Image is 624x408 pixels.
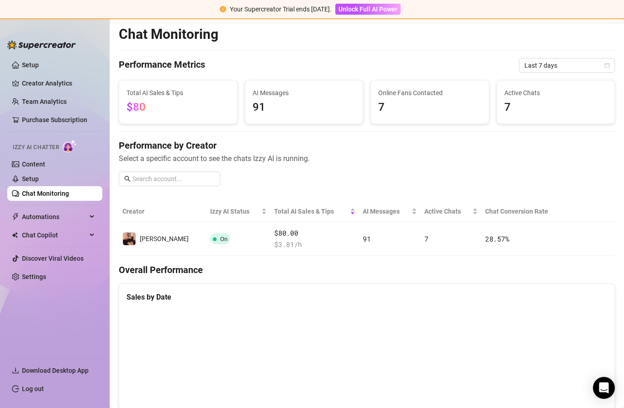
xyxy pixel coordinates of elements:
span: exclamation-circle [220,6,226,12]
div: Sales by Date [127,291,607,303]
a: Chat Monitoring [22,190,69,197]
span: On [220,236,227,242]
span: Last 7 days [524,59,609,72]
span: 7 [378,99,481,116]
span: Izzy AI Status [210,206,259,216]
a: Unlock Full AI Power [335,5,401,13]
h4: Overall Performance [119,263,615,276]
th: Active Chats [421,201,481,222]
span: Online Fans Contacted [378,88,481,98]
span: 7 [504,99,608,116]
span: Select a specific account to see the chats Izzy AI is running. [119,153,615,164]
span: 28.57 % [485,234,509,243]
span: $ 3.81 /h [274,239,355,250]
th: Creator [119,201,206,222]
span: Chat Copilot [22,228,87,242]
a: Log out [22,385,44,392]
span: 91 [363,234,370,243]
span: [PERSON_NAME] [140,235,189,242]
a: Setup [22,175,39,183]
span: AI Messages [363,206,410,216]
span: Automations [22,209,87,224]
a: Content [22,161,45,168]
a: Creator Analytics [22,76,95,91]
span: Total AI Sales & Tips [127,88,230,98]
span: Active Chats [424,206,471,216]
span: $80.00 [274,228,355,239]
th: Total AI Sales & Tips [270,201,359,222]
h2: Chat Monitoring [119,26,218,43]
button: Unlock Full AI Power [335,4,401,15]
span: Izzy AI Chatter [13,143,59,152]
span: search [124,176,131,182]
span: Download Desktop App [22,367,89,374]
input: Search account... [132,174,215,184]
img: Chat Copilot [12,232,18,238]
th: Chat Conversion Rate [481,201,565,222]
th: Izzy AI Status [206,201,270,222]
span: $80 [127,101,146,113]
a: Discover Viral Videos [22,255,84,262]
h4: Performance Metrics [119,58,205,73]
span: 91 [253,99,356,116]
span: 7 [424,234,428,243]
a: Setup [22,61,39,69]
a: Purchase Subscription [22,113,95,127]
span: download [12,367,19,374]
span: AI Messages [253,88,356,98]
span: Active Chats [504,88,608,98]
span: thunderbolt [12,213,19,220]
span: calendar [604,63,610,68]
img: AI Chatter [63,140,77,153]
div: Open Intercom Messenger [593,377,615,399]
img: logo-BBDzfeDw.svg [7,40,76,49]
span: Unlock Full AI Power [338,5,397,13]
a: Settings [22,273,46,280]
h4: Performance by Creator [119,139,615,152]
span: Your Supercreator Trial ends [DATE]. [230,5,332,13]
th: AI Messages [359,201,421,222]
img: Andrea [123,232,136,245]
span: Total AI Sales & Tips [274,206,348,216]
a: Team Analytics [22,98,67,105]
